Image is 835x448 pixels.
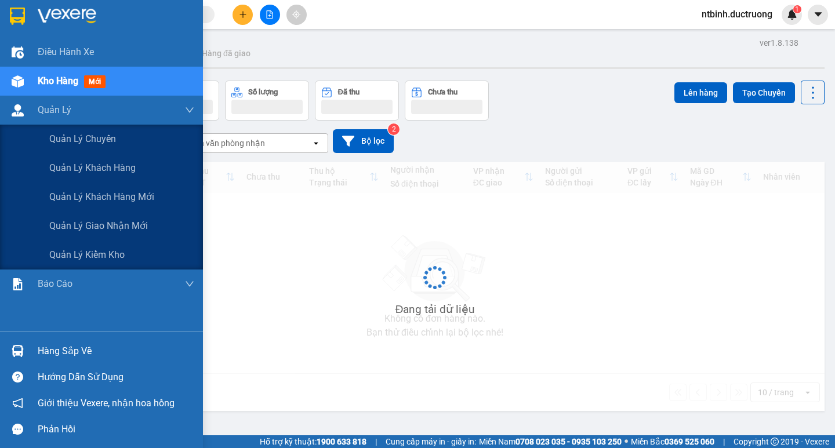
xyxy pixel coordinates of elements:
button: Chưa thu [405,81,489,121]
div: Phản hồi [38,421,194,438]
span: ntbinh.ductruong [692,7,782,21]
button: Đã thu [315,81,399,121]
span: Miền Nam [479,435,622,448]
img: icon-new-feature [787,9,797,20]
span: Báo cáo [38,276,72,291]
img: warehouse-icon [12,345,24,357]
span: aim [292,10,300,19]
span: Miền Bắc [631,435,714,448]
button: caret-down [808,5,828,25]
span: Quản lý khách hàng [49,161,136,175]
span: | [723,435,725,448]
span: Điều hành xe [38,45,94,59]
div: ver 1.8.138 [760,37,798,49]
img: warehouse-icon [12,104,24,116]
span: down [185,279,194,289]
img: warehouse-icon [12,75,24,88]
div: Chọn văn phòng nhận [185,137,265,149]
span: Cung cấp máy in - giấy in: [386,435,476,448]
span: Hỗ trợ kỹ thuật: [260,435,366,448]
img: logo-vxr [10,8,25,25]
div: Đang tải dữ liệu [395,301,475,318]
button: Số lượng [225,81,309,121]
button: Tạo Chuyến [733,82,795,103]
img: solution-icon [12,278,24,290]
span: Giới thiệu Vexere, nhận hoa hồng [38,396,175,410]
sup: 2 [388,123,400,135]
span: Quản lý kiểm kho [49,247,125,262]
span: question-circle [12,371,23,383]
div: Chưa thu [428,88,458,96]
button: Bộ lọc [333,129,394,153]
span: Kho hàng [38,75,78,86]
span: Quản Lý [38,103,71,117]
span: Quản lý chuyến [49,132,116,146]
span: down [185,105,194,115]
span: ⚪️ [625,439,628,444]
span: copyright [771,438,779,446]
img: warehouse-icon [12,46,24,59]
button: Hàng đã giao [193,39,260,67]
span: message [12,424,23,435]
span: Quản lý giao nhận mới [49,218,148,233]
span: caret-down [813,9,823,20]
div: Hướng dẫn sử dụng [38,369,194,386]
button: plus [233,5,253,25]
span: 1 [795,5,799,13]
button: file-add [260,5,280,25]
strong: 0369 525 060 [665,437,714,446]
strong: 0708 023 035 - 0935 103 250 [515,437,622,446]
span: Quản lý khách hàng mới [49,190,154,204]
span: mới [84,75,106,88]
div: Đã thu [338,88,360,96]
span: plus [239,10,247,19]
button: Lên hàng [674,82,727,103]
svg: open [311,139,321,148]
div: Số lượng [248,88,278,96]
strong: 1900 633 818 [317,437,366,446]
span: | [375,435,377,448]
div: Hàng sắp về [38,343,194,360]
button: aim [286,5,307,25]
span: file-add [266,10,274,19]
sup: 1 [793,5,801,13]
span: notification [12,398,23,409]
